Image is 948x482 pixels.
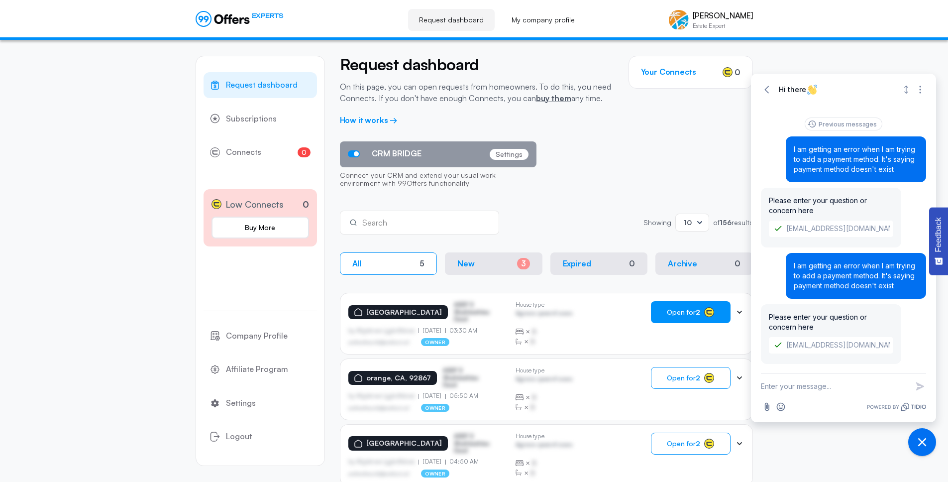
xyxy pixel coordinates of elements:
button: Open for2 [651,433,731,455]
span: Feedback [934,217,943,252]
a: Connects0 [204,139,317,165]
button: Open for2 [651,367,731,389]
p: Showing [643,219,671,226]
p: by Afgdsrwe Ljgjkdfsbvas [348,458,419,465]
span: Low Connects [225,197,284,212]
button: New3 [445,252,542,275]
span: CRM BRIDGE [372,149,421,158]
p: [GEOGRAPHIC_DATA] [366,439,442,448]
p: Archive [668,259,697,268]
button: Logout [204,424,317,450]
p: [DATE] [419,327,445,334]
p: [PERSON_NAME] [693,11,753,20]
p: Agrwsv qwervf oiuns [516,375,573,385]
button: Open for2 [651,301,731,323]
p: owner [421,338,449,346]
a: Subscriptions [204,106,317,132]
a: Company Profile [204,323,317,349]
span: Connects [226,146,261,159]
p: Agrwsv qwervf oiuns [516,441,573,451]
p: 03:30 AM [445,327,477,334]
p: Connect your CRM and extend your usual work environment with 99Offers functionality [340,167,536,193]
div: 0 [629,259,635,268]
p: [DATE] [419,458,445,465]
span: EXPERTS [252,11,284,20]
a: Settings [204,390,317,416]
p: ASDF S Sfasfdasfdas Dasd [454,433,504,454]
p: House type [516,301,573,308]
p: Settings [490,149,528,160]
strong: 2 [696,308,700,316]
div: 0 [735,259,740,268]
div: × [516,458,573,468]
button: Archive0 [655,252,753,275]
a: EXPERTS [196,11,284,27]
a: How it works → [340,115,398,125]
div: 5 [420,259,424,268]
p: All [352,259,362,268]
p: On this page, you can open requests from homeowners. To do this, you need Connects. If you don't ... [340,81,614,104]
p: House type [516,433,573,440]
div: × [516,392,573,402]
p: [DATE] [419,392,445,399]
span: B [530,468,535,478]
span: Company Profile [226,330,288,343]
span: Subscriptions [226,113,277,125]
span: 0 [735,66,740,78]
p: Expired [563,259,591,268]
span: Open for [667,440,700,448]
strong: 2 [696,373,700,382]
a: buy them [536,93,571,103]
p: owner [421,404,449,412]
strong: 2 [696,439,700,448]
p: by Afgdsrwe Ljgjkdfsbvas [348,327,419,334]
div: × [516,468,573,478]
a: My company profile [501,9,586,31]
span: 0 [298,147,311,157]
div: × [516,327,573,337]
p: of results [713,219,753,226]
span: 10 [684,218,692,227]
h2: Request dashboard [340,56,614,73]
div: × [516,402,573,412]
p: Estate Expert [693,23,753,29]
p: owner [421,470,449,478]
button: Feedback - Show survey [929,207,948,275]
div: × [516,337,573,347]
p: orange, CA, 92867 [366,374,431,382]
span: Open for [667,374,700,382]
a: Buy More [211,217,309,239]
strong: 156 [720,218,732,227]
p: ASDF S Sfasfdasfdas Dasd [443,367,493,388]
p: Agrwsv qwervf oiuns [516,310,573,319]
span: Open for [667,308,700,316]
p: by Afgdsrwe Ljgjkdfsbvas [348,392,419,399]
p: 05:50 AM [445,392,478,399]
span: Settings [226,397,256,410]
p: New [457,259,475,268]
p: 04:50 AM [445,458,479,465]
span: Logout [226,430,252,443]
p: asdfasdfasasfd@asdfasd.asf [348,405,410,411]
button: Expired0 [550,252,648,275]
a: Request dashboard [408,9,495,31]
a: Affiliate Program [204,357,317,382]
span: Affiliate Program [226,363,288,376]
span: B [532,392,536,402]
h3: Your Connects [641,67,696,77]
span: B [530,337,535,347]
div: 3 [517,258,530,269]
span: B [532,458,536,468]
button: All5 [340,252,437,275]
p: [GEOGRAPHIC_DATA] [366,308,442,317]
span: Request dashboard [226,79,298,92]
span: B [532,327,536,337]
p: 0 [303,198,309,211]
span: B [530,402,535,412]
p: asdfasdfasasfd@asdfasd.asf [348,339,410,345]
p: asdfasdfasasfd@asdfasd.asf [348,471,410,477]
p: House type [516,367,573,374]
a: Request dashboard [204,72,317,98]
img: Nate Looney [669,10,689,30]
p: ASDF S Sfasfdasfdas Dasd [454,301,504,323]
